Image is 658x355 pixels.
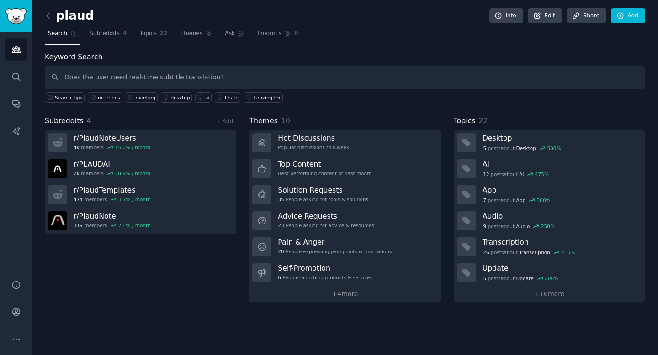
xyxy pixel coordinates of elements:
[74,222,83,229] span: 319
[74,222,151,229] div: members
[115,144,151,151] div: 15.0 % / month
[281,116,290,125] span: 10
[244,92,282,103] a: Looking for
[216,118,233,125] a: + Add
[454,182,645,208] a: App7postsaboutApp300%
[118,222,151,229] div: 7.4 % / month
[195,92,212,103] a: ai
[139,30,156,38] span: Topics
[222,26,248,45] a: Ask
[126,92,158,103] a: meeting
[278,170,372,177] div: Best-performing content of past month
[48,159,67,178] img: PLAUDAI
[123,30,127,38] span: 4
[257,30,281,38] span: Products
[249,156,440,182] a: Top ContentBest-performing content of past month
[118,196,151,203] div: 3.7 % / month
[177,26,216,45] a: Themes
[278,222,374,229] div: People asking for advice & resources
[483,222,556,230] div: post s about
[74,170,80,177] span: 2k
[528,8,562,24] a: Edit
[547,145,561,151] div: 500 %
[278,144,349,151] div: Popular discussions this week
[278,159,372,169] h3: Top Content
[483,144,562,152] div: post s about
[249,130,440,156] a: Hot DiscussionsPopular discussions this week
[483,170,550,178] div: post s about
[87,116,91,125] span: 4
[98,94,120,101] div: meetings
[489,8,523,24] a: Info
[249,208,440,234] a: Advice Requests23People asking for advice & resources
[74,144,80,151] span: 4k
[55,94,83,101] span: Search Tips
[278,274,281,281] span: 6
[454,286,645,302] a: +16more
[454,115,476,127] span: Topics
[278,222,284,229] span: 23
[483,133,639,143] h3: Desktop
[45,182,236,208] a: r/PlaudTemplates474members3.7% / month
[278,274,372,281] div: People launching products & services
[541,223,555,230] div: 250 %
[249,286,440,302] a: +4more
[74,159,150,169] h3: r/ PLAUDAI
[535,171,549,177] div: 475 %
[483,185,639,195] h3: App
[45,208,236,234] a: r/PlaudNote319members7.4% / month
[483,159,639,169] h3: Ai
[278,263,372,273] h3: Self-Promotion
[483,211,639,221] h3: Audio
[278,185,368,195] h3: Solution Requests
[519,249,550,256] span: Transcription
[454,234,645,260] a: Transcription26postsaboutTranscription210%
[611,8,645,24] a: Add
[278,196,368,203] div: People asking for tools & solutions
[136,94,156,101] div: meeting
[483,196,552,204] div: post s about
[215,92,241,103] a: I hate
[48,211,67,230] img: PlaudNote
[161,92,192,103] a: desktop
[74,133,150,143] h3: r/ PlaudNoteUsers
[454,130,645,156] a: Desktop5postsaboutDesktop500%
[45,52,102,61] label: Keyword Search
[483,197,486,204] span: 7
[249,182,440,208] a: Solution Requests35People asking for tools & solutions
[537,197,551,204] div: 300 %
[454,260,645,286] a: Update5postsaboutUpdate200%
[249,234,440,260] a: Pain & Anger20People expressing pain points & frustrations
[88,92,122,103] a: meetings
[5,8,27,24] img: GummySearch logo
[454,208,645,234] a: Audio9postsaboutAudio250%
[249,115,278,127] span: Themes
[278,248,392,255] div: People expressing pain points & frustrations
[48,30,67,38] span: Search
[483,248,576,256] div: post s about
[278,133,349,143] h3: Hot Discussions
[74,144,150,151] div: members
[483,237,639,247] h3: Transcription
[254,26,301,45] a: Products0
[254,94,281,101] div: Looking for
[483,274,559,282] div: post s about
[180,30,203,38] span: Themes
[136,26,170,45] a: Topics22
[483,171,489,177] span: 12
[483,223,486,230] span: 9
[545,275,558,282] div: 200 %
[567,8,606,24] a: Share
[249,260,440,286] a: Self-Promotion6People launching products & services
[561,249,575,256] div: 210 %
[278,248,284,255] span: 20
[483,145,486,151] span: 5
[45,66,645,89] input: Keyword search in audience
[278,211,374,221] h3: Advice Requests
[90,30,120,38] span: Subreddits
[45,130,236,156] a: r/PlaudNoteUsers4kmembers15.0% / month
[225,94,239,101] div: I hate
[516,223,530,230] span: Audio
[74,196,83,203] span: 474
[454,156,645,182] a: Ai12postsaboutAi475%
